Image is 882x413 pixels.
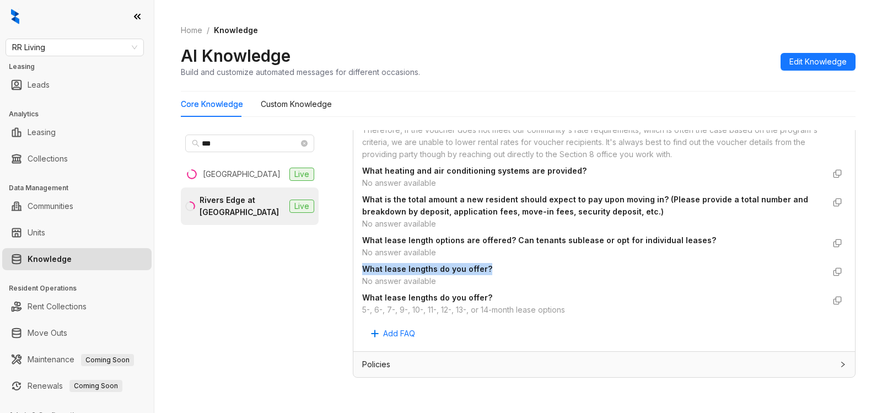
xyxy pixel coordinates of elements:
strong: What lease lengths do you offer? [362,264,492,273]
strong: What lease length options are offered? Can tenants sublease or opt for individual leases? [362,235,716,245]
li: Leads [2,74,152,96]
strong: What lease lengths do you offer? [362,293,492,302]
h2: AI Knowledge [181,45,291,66]
img: logo [11,9,19,24]
strong: What is the total amount a new resident should expect to pay upon moving in? (Please provide a to... [362,195,808,216]
li: Collections [2,148,152,170]
li: Leasing [2,121,152,143]
span: Live [289,200,314,213]
div: No answer available [362,218,824,230]
h3: Leasing [9,62,154,72]
div: Policies [353,352,855,377]
span: collapsed [840,361,846,368]
span: Coming Soon [69,380,122,392]
strong: What heating and air conditioning systems are provided? [362,166,587,175]
span: close-circle [301,140,308,147]
div: Build and customize automated messages for different occasions. [181,66,420,78]
li: Knowledge [2,248,152,270]
div: Rivers Edge at [GEOGRAPHIC_DATA] [200,194,285,218]
h3: Data Management [9,183,154,193]
span: Policies [362,358,390,371]
span: Live [289,168,314,181]
li: Rent Collections [2,296,152,318]
div: No answer available [362,177,824,189]
a: Communities [28,195,73,217]
li: / [207,24,209,36]
h3: Analytics [9,109,154,119]
a: Rent Collections [28,296,87,318]
span: Add FAQ [383,328,415,340]
li: Maintenance [2,348,152,371]
a: Units [28,222,45,244]
button: Add FAQ [362,325,424,342]
div: [GEOGRAPHIC_DATA] [203,168,281,180]
div: No answer available [362,246,824,259]
li: Renewals [2,375,152,397]
li: Move Outs [2,322,152,344]
a: Leads [28,74,50,96]
span: Knowledge [214,25,258,35]
div: Core Knowledge [181,98,243,110]
a: Collections [28,148,68,170]
span: Edit Knowledge [789,56,847,68]
a: Home [179,24,205,36]
span: Coming Soon [81,354,134,366]
a: Knowledge [28,248,72,270]
li: Communities [2,195,152,217]
div: No answer available [362,275,824,287]
a: Move Outs [28,322,67,344]
button: Edit Knowledge [781,53,856,71]
a: Leasing [28,121,56,143]
div: 5-, 6-, 7-, 9-, 10-, 11-, 12-, 13-, or 14-month lease options [362,304,824,316]
a: RenewalsComing Soon [28,375,122,397]
li: Units [2,222,152,244]
h3: Resident Operations [9,283,154,293]
div: Custom Knowledge [261,98,332,110]
span: RR Living [12,39,137,56]
span: search [192,140,200,147]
